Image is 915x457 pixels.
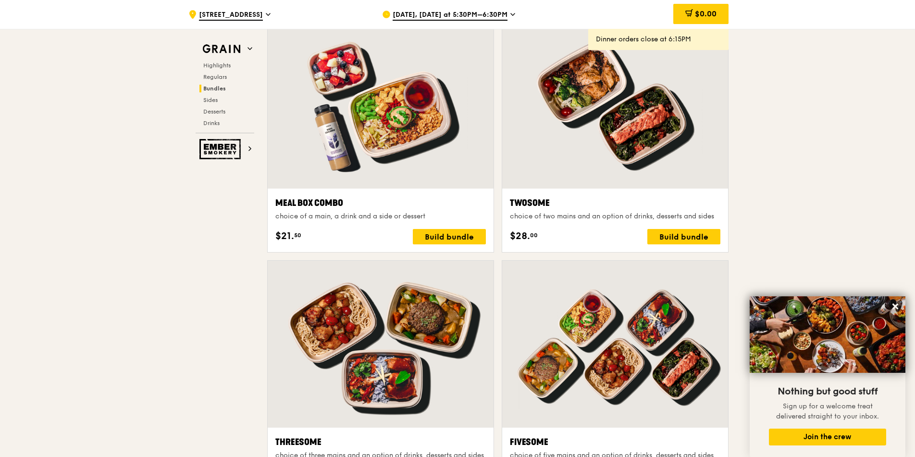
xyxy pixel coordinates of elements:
[769,429,886,445] button: Join the crew
[294,231,301,239] span: 50
[750,296,905,373] img: DSC07876-Edit02-Large.jpeg
[695,9,717,18] span: $0.00
[203,120,220,127] span: Drinks
[275,435,486,449] div: Threesome
[413,229,486,244] div: Build bundle
[393,10,507,21] span: [DATE], [DATE] at 5:30PM–6:30PM
[203,85,226,92] span: Bundles
[199,139,244,159] img: Ember Smokery web logo
[510,196,720,210] div: Twosome
[199,40,244,58] img: Grain web logo
[776,402,879,420] span: Sign up for a welcome treat delivered straight to your inbox.
[275,229,294,243] span: $21.
[596,35,721,44] div: Dinner orders close at 6:15PM
[203,108,225,115] span: Desserts
[199,10,263,21] span: [STREET_ADDRESS]
[203,74,227,80] span: Regulars
[275,212,486,221] div: choice of a main, a drink and a side or dessert
[510,435,720,449] div: Fivesome
[510,229,530,243] span: $28.
[647,229,720,244] div: Build bundle
[778,386,878,397] span: Nothing but good stuff
[888,299,903,314] button: Close
[275,196,486,210] div: Meal Box Combo
[510,212,720,221] div: choice of two mains and an option of drinks, desserts and sides
[530,231,538,239] span: 00
[203,62,231,69] span: Highlights
[203,97,218,103] span: Sides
